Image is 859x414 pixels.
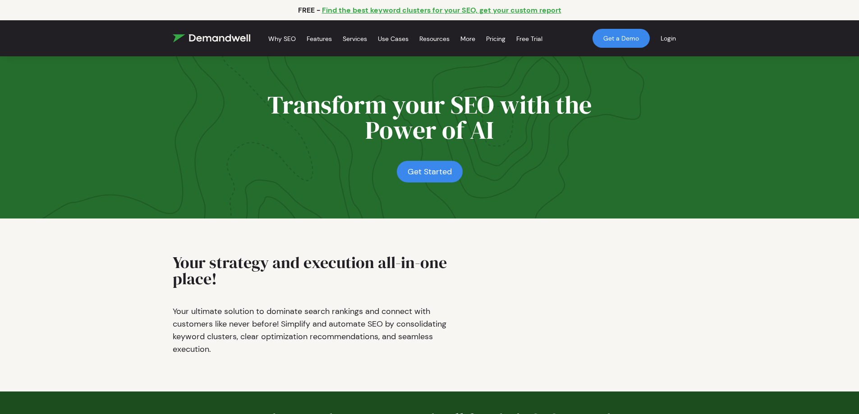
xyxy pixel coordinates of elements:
a: Resources [419,24,450,54]
a: Free Trial [516,24,542,54]
a: Use Cases [378,24,409,54]
a: Get Started [397,161,463,182]
a: Pricing [486,24,505,54]
a: Services [343,24,367,54]
a: Get a Demo [593,29,650,48]
img: Demandwell Logo [173,34,250,42]
p: Your ultimate solution to dominate search rankings and connect with customers like never before! ... [173,305,463,355]
a: Login [650,23,687,53]
a: Features [307,24,332,54]
a: Find the best keyword clusters for your SEO, get your custom report [322,5,561,15]
h2: Transform your SEO with the Power of AI [267,92,592,150]
p: FREE - [298,5,320,15]
a: Why SEO [268,24,296,54]
a: More [460,24,475,54]
h2: Your strategy and execution all-in-one place! [173,255,463,294]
